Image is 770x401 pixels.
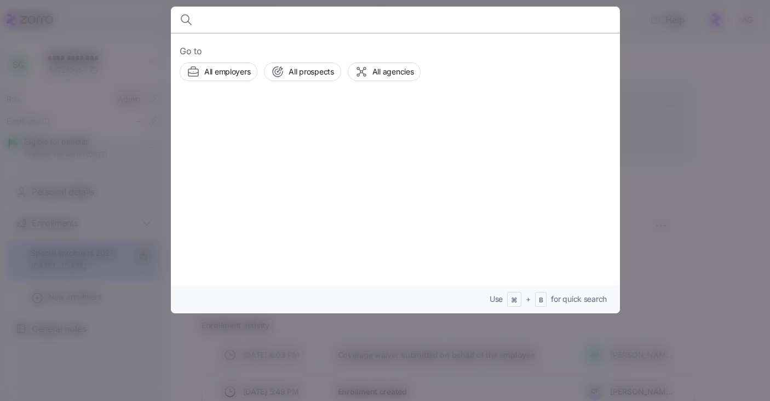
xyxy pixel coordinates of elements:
[490,294,503,305] span: Use
[511,296,518,305] span: ⌘
[551,294,607,305] span: for quick search
[526,294,531,305] span: +
[289,66,334,77] span: All prospects
[372,66,414,77] span: All agencies
[204,66,250,77] span: All employers
[180,62,257,81] button: All employers
[180,44,611,58] span: Go to
[264,62,341,81] button: All prospects
[539,296,543,305] span: B
[348,62,421,81] button: All agencies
